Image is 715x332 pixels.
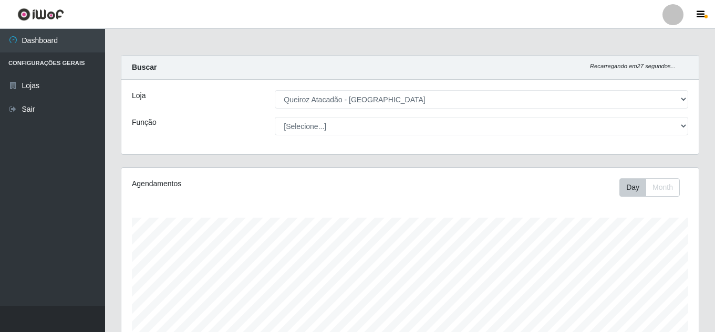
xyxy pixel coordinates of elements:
[646,178,680,197] button: Month
[132,117,157,128] label: Função
[17,8,64,21] img: CoreUI Logo
[619,178,680,197] div: First group
[132,178,355,189] div: Agendamentos
[590,63,676,69] i: Recarregando em 27 segundos...
[132,90,146,101] label: Loja
[132,63,157,71] strong: Buscar
[619,178,646,197] button: Day
[619,178,688,197] div: Toolbar with button groups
